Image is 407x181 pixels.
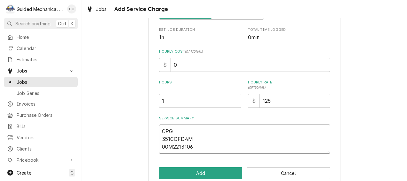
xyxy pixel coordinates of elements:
span: K [71,20,74,27]
button: Search anythingCtrlK [4,18,78,29]
span: Add Service Charge [112,5,168,13]
div: Guided Mechanical Services, LLC's Avatar [6,4,15,13]
div: $ [248,94,260,108]
div: [object Object] [248,80,330,108]
span: Create [17,170,31,176]
span: Jobs [17,79,75,85]
span: Calendar [17,45,75,52]
span: Total Time Logged [248,34,330,41]
a: Estimates [4,54,78,65]
label: Hours [159,80,241,90]
a: Clients [4,143,78,154]
label: Hourly Rate [248,80,330,90]
div: Button Group [159,167,330,179]
a: Jobs [84,4,109,14]
a: Jobs [4,77,78,87]
span: Pricebook [17,157,65,163]
span: 1h [159,34,164,40]
span: Home [17,34,75,40]
span: Invoices [17,100,75,107]
span: Clients [17,145,75,152]
span: ( optional ) [248,86,266,89]
div: Hourly Cost [159,49,330,72]
div: Est. Job Duration [159,27,241,41]
a: Calendar [4,43,78,54]
div: [object Object] [159,80,241,108]
div: Total Time Logged [248,27,330,41]
a: Go to Pricebook [4,155,78,165]
textarea: CPG 351COFD4M 00M2213106 [159,125,330,154]
span: Ctrl [58,20,66,27]
span: 0min [248,34,260,40]
span: Est. Job Duration [159,27,241,32]
a: Vendors [4,132,78,143]
span: Search anything [15,20,51,27]
div: Button Group Row [159,167,330,179]
span: C [70,169,74,176]
div: DC [67,4,76,13]
span: Job Series [17,90,75,97]
span: Vendors [17,134,75,141]
div: Guided Mechanical Services, LLC [17,6,64,13]
div: Daniel Cornell's Avatar [67,4,76,13]
a: Invoices [4,99,78,109]
button: Cancel [247,167,330,179]
label: Hourly Cost [159,49,330,54]
span: ( optional ) [185,50,203,53]
a: Job Series [4,88,78,99]
div: $ [159,58,171,72]
span: Total Time Logged [248,27,330,32]
a: Bills [4,121,78,132]
span: Jobs [17,67,65,74]
button: Add [159,167,243,179]
span: Purchase Orders [17,112,75,118]
label: Service Summary [159,116,330,121]
a: Go to Jobs [4,65,78,76]
span: Jobs [96,6,107,13]
div: G [6,4,15,13]
div: Service Summary [159,116,330,154]
a: Purchase Orders [4,110,78,120]
span: Est. Job Duration [159,34,241,41]
span: Bills [17,123,75,130]
span: Estimates [17,56,75,63]
a: Home [4,32,78,42]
